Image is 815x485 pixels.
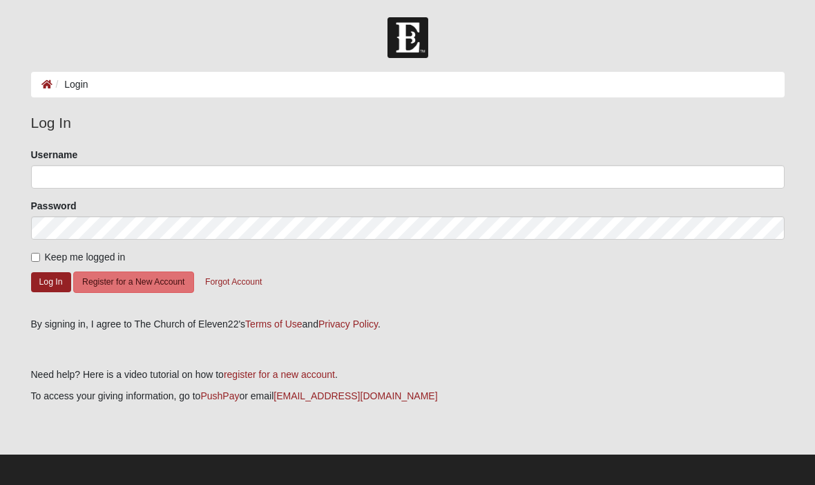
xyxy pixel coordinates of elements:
a: [EMAIL_ADDRESS][DOMAIN_NAME] [274,390,437,401]
a: Privacy Policy [318,318,378,330]
label: Username [31,148,78,162]
a: PushPay [200,390,239,401]
p: To access your giving information, go to or email [31,389,785,403]
button: Log In [31,272,71,292]
legend: Log In [31,112,785,134]
a: register for a new account [224,369,335,380]
li: Login [52,77,88,92]
img: Church of Eleven22 Logo [387,17,428,58]
input: Keep me logged in [31,253,40,262]
label: Password [31,199,77,213]
p: Need help? Here is a video tutorial on how to . [31,368,785,382]
div: By signing in, I agree to The Church of Eleven22's and . [31,317,785,332]
button: Forgot Account [196,272,271,293]
a: Terms of Use [245,318,302,330]
button: Register for a New Account [73,272,193,293]
span: Keep me logged in [45,251,126,263]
